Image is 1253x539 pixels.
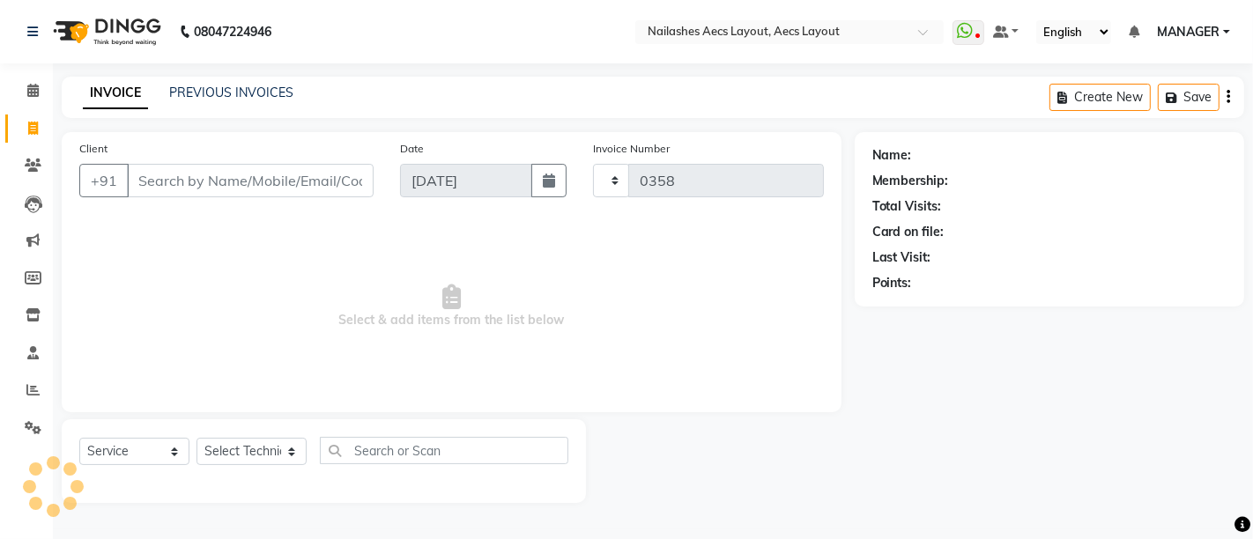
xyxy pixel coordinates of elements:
div: Card on file: [872,223,945,241]
button: Save [1158,84,1220,111]
label: Client [79,141,108,157]
b: 08047224946 [194,7,271,56]
button: +91 [79,164,129,197]
label: Date [400,141,424,157]
a: INVOICE [83,78,148,109]
img: logo [45,7,166,56]
input: Search by Name/Mobile/Email/Code [127,164,374,197]
div: Name: [872,146,912,165]
span: MANAGER [1157,23,1220,41]
button: Create New [1049,84,1151,111]
input: Search or Scan [320,437,568,464]
label: Invoice Number [593,141,670,157]
div: Total Visits: [872,197,942,216]
a: PREVIOUS INVOICES [169,85,293,100]
div: Points: [872,274,912,292]
div: Last Visit: [872,248,931,267]
div: Membership: [872,172,949,190]
span: Select & add items from the list below [79,218,824,395]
